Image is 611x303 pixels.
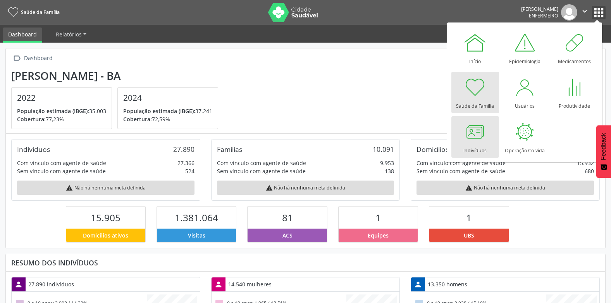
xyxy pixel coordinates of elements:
a: Produtividade [551,72,598,113]
div: 27.890 [173,145,194,153]
span: Cobertura: [17,115,46,123]
div: Indivíduos [17,145,50,153]
div: Com vínculo com agente de saúde [17,159,106,167]
a: Dashboard [3,28,42,43]
a: Relatórios [50,28,92,41]
span: Relatórios [56,31,82,38]
div: 27.890 indivíduos [26,277,77,291]
a: Início [451,27,499,69]
button: Feedback - Mostrar pesquisa [596,125,611,178]
span: População estimada (IBGE): [17,107,89,115]
a: Saúde da Família [5,6,60,19]
p: 35.003 [17,107,106,115]
i: person [214,280,223,289]
div: Resumo dos indivíduos [11,258,600,267]
span: Domicílios ativos [83,231,128,239]
span: 1 [375,211,381,224]
div: Não há nenhuma meta definida [417,181,594,195]
div: 138 [385,167,394,175]
span: UBS [464,231,474,239]
i:  [11,53,22,64]
div: Sem vínculo com agente de saúde [17,167,106,175]
a:  Dashboard [11,53,54,64]
i: warning [66,184,73,191]
div: Com vínculo com agente de saúde [417,159,506,167]
div: Não há nenhuma meta definida [17,181,194,195]
span: 81 [282,211,293,224]
button: apps [592,6,606,19]
div: 680 [585,167,594,175]
h4: 2022 [17,93,106,103]
div: 9.953 [380,159,394,167]
a: Indivíduos [451,116,499,158]
span: Feedback [600,133,607,160]
span: 1 [466,211,472,224]
div: 27.366 [177,159,194,167]
span: Cobertura: [123,115,152,123]
div: 10.091 [373,145,394,153]
div: [PERSON_NAME] - BA [11,69,224,82]
div: 524 [185,167,194,175]
i: person [414,280,422,289]
a: Medicamentos [551,27,598,69]
a: Saúde da Família [451,72,499,113]
a: Usuários [501,72,549,113]
p: 37.241 [123,107,212,115]
span: ACS [282,231,293,239]
a: Epidemiologia [501,27,549,69]
div: 14.540 mulheres [225,277,274,291]
span: Enfermeiro [529,12,558,19]
img: img [561,4,577,21]
div: 15.932 [577,159,594,167]
span: População estimada (IBGE): [123,107,195,115]
span: Visitas [188,231,205,239]
div: Com vínculo com agente de saúde [217,159,306,167]
button:  [577,4,592,21]
div: Domicílios [417,145,449,153]
a: Operação Co-vida [501,116,549,158]
i:  [580,7,589,15]
div: Dashboard [22,53,54,64]
span: Saúde da Família [21,9,60,15]
span: 1.381.064 [175,211,218,224]
i: warning [465,184,472,191]
span: Equipes [368,231,389,239]
div: 13.350 homens [425,277,470,291]
div: Famílias [217,145,242,153]
i: warning [266,184,273,191]
div: Sem vínculo com agente de saúde [217,167,306,175]
i: person [14,280,23,289]
h4: 2024 [123,93,212,103]
p: 77,23% [17,115,106,123]
div: [PERSON_NAME] [521,6,558,12]
div: Não há nenhuma meta definida [217,181,394,195]
p: 72,59% [123,115,212,123]
div: Sem vínculo com agente de saúde [417,167,505,175]
span: 15.905 [91,211,120,224]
